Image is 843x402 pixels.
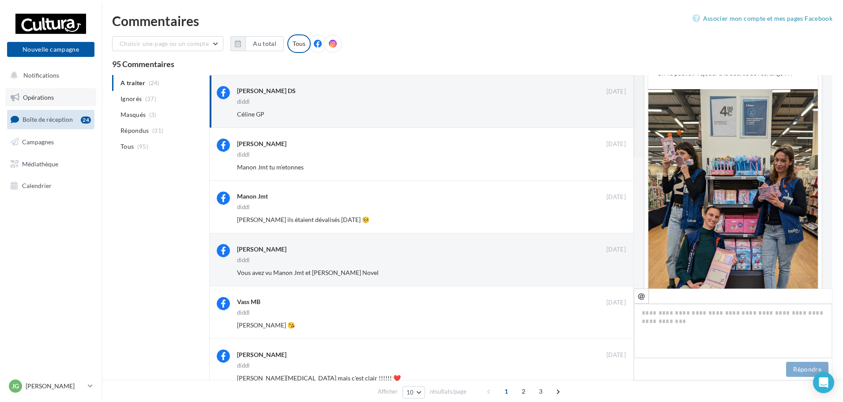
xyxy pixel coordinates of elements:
[606,193,626,201] span: [DATE]
[638,292,645,300] i: @
[237,245,286,254] div: [PERSON_NAME]
[23,71,59,79] span: Notifications
[237,99,250,105] div: diddl
[120,94,142,103] span: Ignorés
[237,204,250,210] div: diddl
[237,152,250,158] div: diddl
[378,387,398,396] span: Afficher
[606,88,626,96] span: [DATE]
[23,94,54,101] span: Opérations
[237,86,296,95] div: [PERSON_NAME] DS
[81,116,91,124] div: 24
[5,177,96,195] a: Calendrier
[22,138,54,146] span: Campagnes
[5,110,96,129] a: Boîte de réception24
[230,36,284,51] button: Au total
[237,216,369,223] span: [PERSON_NAME] ils étaient dévalisés [DATE] 🥺
[534,384,548,398] span: 3
[5,88,96,107] a: Opérations
[5,133,96,151] a: Campagnes
[237,363,250,368] div: diddl
[403,386,425,398] button: 10
[120,110,146,119] span: Masqués
[430,387,467,396] span: résultats/page
[23,116,73,123] span: Boîte de réception
[287,34,311,53] div: Tous
[245,36,284,51] button: Au total
[606,140,626,148] span: [DATE]
[120,126,149,135] span: Répondus
[634,289,649,304] button: @
[692,13,832,24] a: Associer mon compte et mes pages Facebook
[237,310,250,316] div: diddl
[237,269,379,276] span: Vous avez vu Manon Jmt et [PERSON_NAME] Novel
[606,351,626,359] span: [DATE]
[7,378,94,394] a: JG [PERSON_NAME]
[606,299,626,307] span: [DATE]
[22,182,52,189] span: Calendrier
[112,14,832,27] div: Commentaires
[12,382,19,391] span: JG
[26,382,84,391] p: [PERSON_NAME]
[499,384,513,398] span: 1
[237,110,264,118] span: Céline GP
[786,362,828,377] button: Répondre
[237,374,401,382] span: [PERSON_NAME][MEDICAL_DATA] mais c'est clair !!!!!! ❤️
[22,160,58,167] span: Médiathèque
[112,36,223,51] button: Choisir une page ou un compte
[237,350,286,359] div: [PERSON_NAME]
[137,143,148,150] span: (95)
[813,372,834,393] div: Open Intercom Messenger
[516,384,531,398] span: 2
[112,60,832,68] div: 95 Commentaires
[237,192,268,201] div: Manon Jmt
[237,297,260,306] div: Vass MB
[237,163,304,171] span: Manon Jmt tu m’etonnes
[237,321,295,329] span: [PERSON_NAME] 😘
[406,389,414,396] span: 10
[5,66,93,85] button: Notifications
[120,142,134,151] span: Tous
[237,257,250,263] div: diddl
[149,111,157,118] span: (3)
[606,246,626,254] span: [DATE]
[5,155,96,173] a: Médiathèque
[152,127,163,134] span: (31)
[120,40,209,47] span: Choisir une page ou un compte
[145,95,156,102] span: (37)
[237,139,286,148] div: [PERSON_NAME]
[7,42,94,57] button: Nouvelle campagne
